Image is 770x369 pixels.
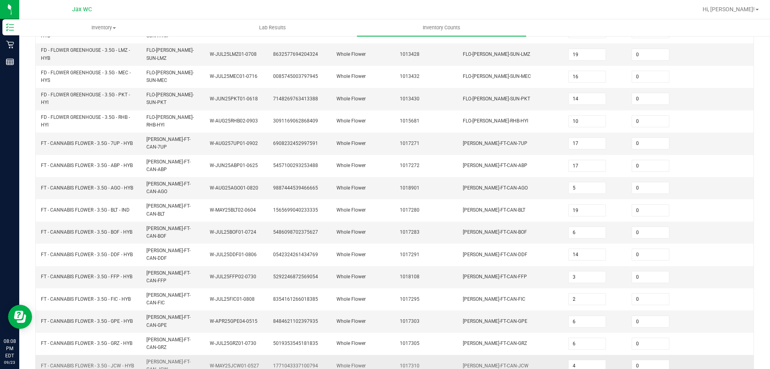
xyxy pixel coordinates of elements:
span: Whole Flower [336,96,366,102]
span: W-JUN25PKT01-0618 [210,96,258,102]
span: [PERSON_NAME]-FT-CAN-DDF [463,252,527,257]
span: FD - FLOWER GREENHOUSE - 3.5G - RHB - HYI [41,114,130,128]
span: 5457100293253488 [273,163,318,168]
span: FT - CANNABIS FLOWER - 3.5G - DDF - HYB [41,252,133,257]
span: 1017272 [400,163,419,168]
span: Whole Flower [336,73,366,79]
span: [PERSON_NAME]-FT-CAN-BOF [463,229,527,235]
span: W-JUL25BOF01-0724 [210,229,256,235]
span: FD - FLOWER GREENHOUSE - 3.5G - PKT - HYI [41,92,130,105]
span: W-JUN25ABP01-0625 [210,163,258,168]
span: Lab Results [248,24,297,31]
span: W-JUL25FFP02-0730 [210,274,256,279]
span: FLO-[PERSON_NAME]-RHB-HYI [146,114,194,128]
span: 1018901 [400,185,419,191]
a: Lab Results [188,19,357,36]
span: [PERSON_NAME]-FT-CAN-GRZ [146,337,190,350]
span: W-JUL25DDF01-0806 [210,252,257,257]
span: [PERSON_NAME]-FT-CAN-BOF [146,226,190,239]
inline-svg: Reports [6,58,14,66]
span: [PERSON_NAME]-FT-CAN-AGO [463,185,528,191]
span: 1017295 [400,296,419,302]
span: FT - CANNABIS FLOWER - 3.5G - JCW - HYB [41,363,134,369]
span: FLO-[PERSON_NAME]-SUN-PKT [146,92,194,105]
span: FT - CANNABIS FLOWER - 3.5G - FIC - HYB [41,296,131,302]
span: FT - CANNABIS FLOWER - 3.5G - 7UP - HYB [41,141,133,146]
span: FLO-[PERSON_NAME]-SUN-PKT [463,96,530,102]
inline-svg: Inventory [6,23,14,31]
span: Whole Flower [336,363,366,369]
span: 5019353545181835 [273,340,318,346]
span: W-MAY25JCW01-0527 [210,363,259,369]
span: 1565699040233335 [273,207,318,213]
span: Jax WC [72,6,92,13]
span: 1017280 [400,207,419,213]
span: [PERSON_NAME]-FT-CAN-DDF [146,248,190,261]
span: 1018108 [400,274,419,279]
span: FLO-[PERSON_NAME]-RHB-HYI [463,118,528,124]
span: 1013430 [400,96,419,102]
span: FT - CANNABIS FLOWER - 3.5G - GPE - HYB [41,318,133,324]
span: 3091169062868409 [273,118,318,124]
span: 9887444539466665 [273,185,318,191]
span: Whole Flower [336,207,366,213]
span: 1017271 [400,141,419,146]
span: 1017305 [400,340,419,346]
p: 09/23 [4,359,16,365]
span: 8484621102397935 [273,318,318,324]
span: FD - FLOWER GREENHOUSE - 3.5G - MEC - HYS [41,70,131,83]
span: FLO-[PERSON_NAME]-SUN-MEC [146,70,194,83]
span: Whole Flower [336,274,366,279]
span: 5292246872569054 [273,274,318,279]
span: [PERSON_NAME]-FT-CAN-GRZ [463,340,527,346]
span: FT - CANNABIS FLOWER - 3.5G - FFP - HYB [41,274,132,279]
span: [PERSON_NAME]-FT-CAN-GPE [146,314,190,328]
span: W-MAY25BLT02-0604 [210,207,256,213]
span: [PERSON_NAME]-FT-CAN-FIC [146,292,190,306]
span: FT - CANNABIS FLOWER - 3.5G - AGO - HYB [41,185,133,191]
span: 5486098702375627 [273,229,318,235]
span: [PERSON_NAME]-FT-CAN-FFP [463,274,527,279]
span: [PERSON_NAME]-FT-CAN-BLT [146,203,190,216]
span: FT - CANNABIS FLOWER - 3.5G - BLT - IND [41,207,130,213]
span: Whole Flower [336,296,366,302]
span: Whole Flower [336,163,366,168]
span: FT - CANNABIS FLOWER - 3.5G - BOF - HYB [41,229,132,235]
span: 1017291 [400,252,419,257]
span: Whole Flower [336,118,366,124]
span: [PERSON_NAME]-FT-CAN-FIC [463,296,525,302]
span: W-AUG257UP01-0902 [210,141,258,146]
inline-svg: Retail [6,41,14,49]
span: W-JUL25MEC01-0716 [210,73,257,79]
span: W-JUL25LMZ01-0708 [210,51,257,57]
a: Inventory Counts [357,19,526,36]
span: 0542324261434769 [273,252,318,257]
span: Whole Flower [336,51,366,57]
span: 1771043337100794 [273,363,318,369]
iframe: Resource center [8,305,32,329]
span: 8354161266018385 [273,296,318,302]
span: 1017303 [400,318,419,324]
span: Whole Flower [336,185,366,191]
span: [PERSON_NAME]-FT-CAN-JCW [463,363,529,369]
span: 6908232452997591 [273,141,318,146]
span: [PERSON_NAME]-FT-CAN-7UP [146,137,190,150]
span: 1017310 [400,363,419,369]
span: [PERSON_NAME]-FT-CAN-7UP [463,141,527,146]
span: Whole Flower [336,229,366,235]
span: [PERSON_NAME]-FT-CAN-ABP [463,163,527,168]
span: W-AUG25AGO01-0820 [210,185,258,191]
span: Inventory [20,24,188,31]
span: W-JUL25GRZ01-0730 [210,340,256,346]
span: FT - CANNABIS FLOWER - 3.5G - ABP - HYB [41,163,133,168]
span: [PERSON_NAME]-FT-CAN-GPE [463,318,527,324]
span: FD - FLOWER GREENHOUSE - 3.5G - LMZ - HYB [41,47,130,61]
span: Whole Flower [336,252,366,257]
span: [PERSON_NAME]-FT-CAN-ABP [146,159,190,172]
span: [PERSON_NAME]-FT-CAN-BLT [463,207,525,213]
span: FLO-[PERSON_NAME]-SUN-MEC [463,73,531,79]
span: 0085745003797945 [273,73,318,79]
a: Inventory [19,19,188,36]
span: FLO-[PERSON_NAME]-SUN-LMZ [146,47,194,61]
span: 1017283 [400,229,419,235]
